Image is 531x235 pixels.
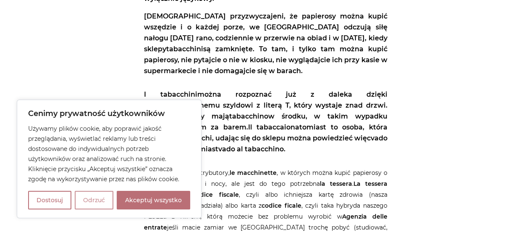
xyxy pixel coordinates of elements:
strong: vado al tabacchino [218,145,284,153]
strong: codice ficale [262,202,301,209]
strong: Agenzia delle entrate [144,213,387,231]
strong: le macchinette [230,169,277,177]
button: Odrzuć [75,191,113,209]
p: Cenimy prywatność użytkowników [28,108,190,119]
strong: tabacchino [229,112,268,120]
strong: il codice fiscale [183,191,239,198]
p: Używamy plików cookie, aby poprawić jakość przeglądania, wyświetlać reklamy lub treści dostosowan... [28,124,190,184]
strong: Il tabaccaio [248,123,291,131]
p: [DEMOGRAPHIC_DATA] przyzwyczajeni, że papierosy można kupić wszędzie i o każdej porze, we [GEOGRA... [144,11,387,77]
strong: la tessera [320,180,352,187]
strong: tabacchini [166,45,203,53]
p: można rozpoznać już z daleka dzięki charakterystycznemu szyldowi z literą T, który wystaje znad d... [144,89,387,155]
strong: I tabacchini [144,90,197,98]
button: Dostosuj [28,191,71,209]
button: Akceptuj wszystko [117,191,190,209]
